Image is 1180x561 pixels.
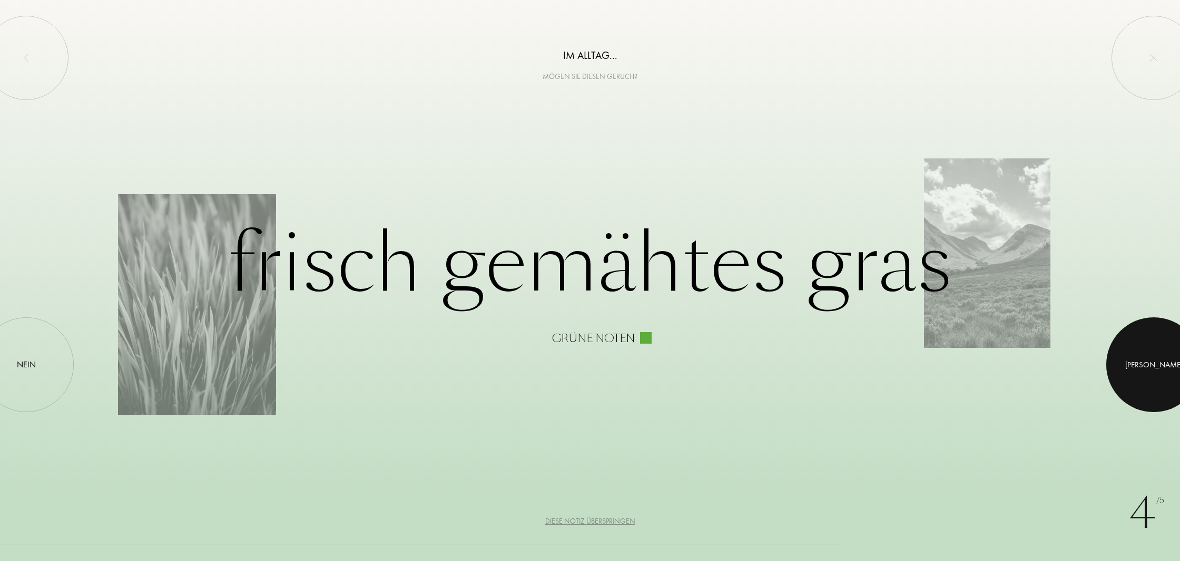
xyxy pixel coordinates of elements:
span: /5 [1156,495,1164,507]
img: left_onboard.svg [22,54,31,62]
div: Nein [17,358,36,371]
div: 4 [1129,482,1164,545]
div: Grüne Noten [552,332,635,345]
div: Diese Notiz überspringen [545,516,635,527]
div: Frisch gemähtes Gras [118,216,1062,345]
img: quit_onboard.svg [1149,54,1158,62]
